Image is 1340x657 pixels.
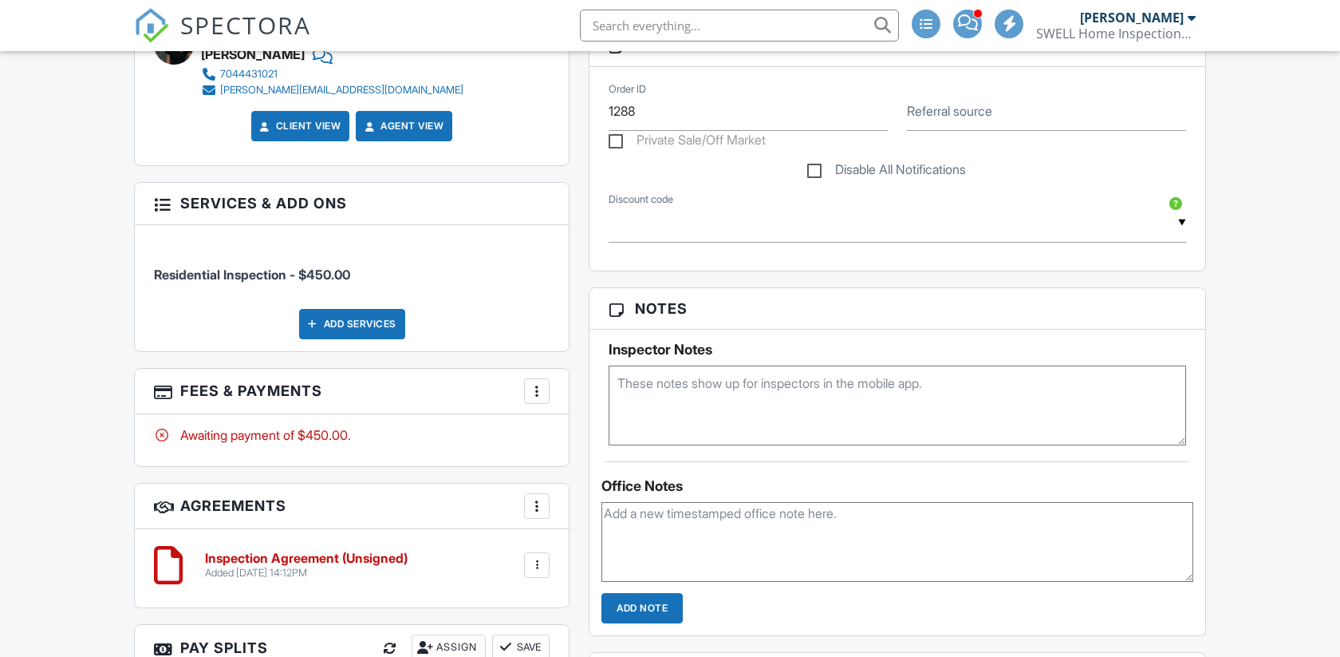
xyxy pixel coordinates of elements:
[135,183,569,224] h3: Services & Add ons
[807,162,966,182] label: Disable All Notifications
[257,118,341,134] a: Client View
[609,192,673,207] label: Discount code
[154,426,550,444] div: Awaiting payment of $450.00.
[220,84,463,97] div: [PERSON_NAME][EMAIL_ADDRESS][DOMAIN_NAME]
[205,567,408,580] div: Added [DATE] 14:12PM
[601,478,1193,494] div: Office Notes
[220,68,278,81] div: 7044431021
[135,484,569,529] h3: Agreements
[154,237,550,296] li: Service: Residential Inspection
[134,8,169,43] img: The Best Home Inspection Software - Spectora
[361,118,443,134] a: Agent View
[205,552,408,580] a: Inspection Agreement (Unsigned) Added [DATE] 14:12PM
[580,10,899,42] input: Search everything...
[154,267,350,283] span: Residential Inspection - $450.00
[609,133,766,152] label: Private Sale/Off Market
[180,8,311,42] span: SPECTORA
[201,66,463,82] a: 7044431021
[601,593,683,623] input: Add Note
[135,369,569,414] h3: Fees & Payments
[589,288,1205,330] h3: Notes
[609,82,646,97] label: Order ID
[1036,26,1196,42] div: SWELL Home Inspections LLC
[201,82,463,98] a: [PERSON_NAME][EMAIL_ADDRESS][DOMAIN_NAME]
[205,552,408,566] h6: Inspection Agreement (Unsigned)
[299,309,405,339] div: Add Services
[609,342,1186,358] h5: Inspector Notes
[134,22,311,55] a: SPECTORA
[1080,10,1184,26] div: [PERSON_NAME]
[907,102,992,120] label: Referral source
